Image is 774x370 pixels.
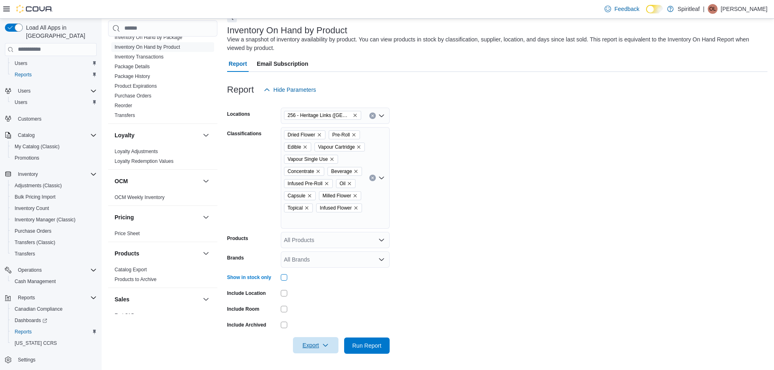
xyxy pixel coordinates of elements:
span: Topical [284,203,313,212]
button: Remove Capsule from selection in this group [307,193,312,198]
button: Remove Milled Flower from selection in this group [353,193,358,198]
label: Show in stock only [227,274,271,281]
span: Loyalty Redemption Values [115,158,173,164]
h3: Inventory On Hand by Product [227,26,347,35]
button: Remove Pre-Roll from selection in this group [351,132,356,137]
span: Inventory Count [15,205,49,212]
button: Remove Edible from selection in this group [303,145,308,149]
a: Promotions [11,153,43,163]
button: Users [8,97,100,108]
button: Catalog [15,130,38,140]
button: Sales [201,294,211,304]
a: Cash Management [11,277,59,286]
span: Transfers [15,251,35,257]
span: Price Sheet [115,230,140,237]
span: OCM Weekly Inventory [115,194,165,201]
div: Pricing [108,229,217,242]
button: OCM [115,177,199,185]
button: Remove Infused Pre-Roll from selection in this group [324,181,329,186]
a: Transfers [11,249,38,259]
input: Dark Mode [646,5,663,13]
button: [US_STATE] CCRS [8,338,100,349]
span: Transfers (Classic) [15,239,55,246]
span: Topical [288,204,303,212]
button: Customers [2,113,100,125]
button: Bulk Pricing Import [8,191,100,203]
span: Vapour Single Use [288,155,328,163]
button: Transfers (Classic) [8,237,100,248]
span: Operations [18,267,42,273]
div: Loyalty [108,147,217,169]
a: Settings [15,355,39,365]
button: Reports [8,326,100,338]
h3: Pricing [115,213,134,221]
span: Purchase Orders [11,226,97,236]
a: Products to Archive [115,277,156,282]
p: Spiritleaf [678,4,700,14]
button: Remove Vapour Single Use from selection in this group [330,157,334,162]
span: Edible [288,143,301,151]
span: Loyalty Adjustments [115,148,158,155]
label: Brands [227,255,244,261]
span: Promotions [15,155,39,161]
button: OCM [201,176,211,186]
a: Reports [11,327,35,337]
span: Inventory On Hand by Product [115,44,180,50]
span: Run Report [352,342,382,350]
span: Email Subscription [257,56,308,72]
span: Infused Flower [316,203,362,212]
button: Purchase Orders [8,225,100,237]
div: OCM [108,193,217,206]
span: Washington CCRS [11,338,97,348]
a: My Catalog (Classic) [11,142,63,151]
span: Dashboards [15,317,47,324]
button: Hide Parameters [260,82,319,98]
button: Clear input [369,113,376,119]
span: OL [709,4,716,14]
span: Beverage [331,167,352,175]
a: End Of Day [115,313,140,318]
label: Include Room [227,306,259,312]
span: End Of Day [115,312,140,319]
span: My Catalog (Classic) [15,143,60,150]
div: View a snapshot of inventory availability by product. You can view products in stock by classific... [227,35,763,52]
span: Catalog Export [115,266,147,273]
button: Inventory [2,169,100,180]
a: Catalog Export [115,267,147,273]
div: Inventory [108,3,217,123]
span: Settings [18,357,35,363]
h3: OCM [115,177,128,185]
button: Remove Beverage from selection in this group [353,169,358,174]
span: Inventory Count [11,203,97,213]
span: Reports [18,294,35,301]
a: Users [11,97,30,107]
a: Reorder [115,103,132,108]
label: Include Location [227,290,266,296]
button: Open list of options [378,237,385,243]
span: Bulk Pricing Import [15,194,56,200]
span: Purchase Orders [15,228,52,234]
span: Report [229,56,247,72]
span: Reports [15,293,97,303]
span: Transfers [115,112,135,119]
button: Reports [8,69,100,80]
a: Inventory Manager (Classic) [11,215,79,225]
span: Users [15,86,97,96]
span: Capsule [288,192,306,200]
a: Loyalty Adjustments [115,149,158,154]
span: Customers [18,116,41,122]
button: Inventory Count [8,203,100,214]
button: Remove Oil from selection in this group [347,181,352,186]
a: OCM Weekly Inventory [115,195,165,200]
h3: Loyalty [115,131,134,139]
span: Milled Flower [319,191,362,200]
span: Concentrate [288,167,314,175]
button: Reports [2,292,100,303]
p: | [703,4,705,14]
button: Pricing [115,213,199,221]
span: Transfers (Classic) [11,238,97,247]
span: Cash Management [15,278,56,285]
a: Inventory On Hand by Package [115,35,182,40]
span: Infused Flower [320,204,352,212]
span: Customers [15,114,97,124]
